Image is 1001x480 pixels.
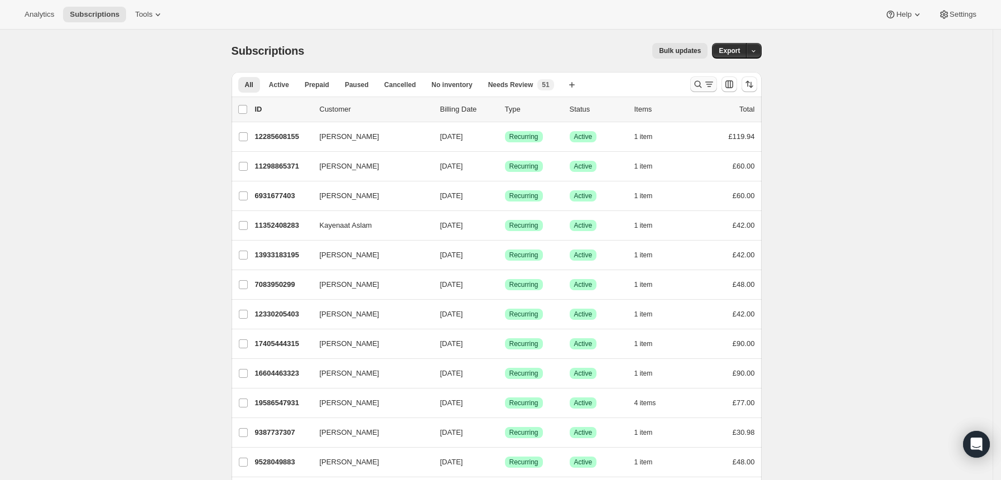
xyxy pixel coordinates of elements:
[574,310,593,319] span: Active
[729,132,755,141] span: £119.94
[690,76,717,92] button: Search and filter results
[719,46,740,55] span: Export
[431,80,472,89] span: No inventory
[255,457,311,468] p: 9528049883
[255,247,755,263] div: 13933183195[PERSON_NAME][DATE]SuccessRecurringSuccessActive1 item£42.00
[574,251,593,260] span: Active
[255,218,755,233] div: 11352408283Kayenaat Aslam[DATE]SuccessRecurringSuccessActive1 item£42.00
[320,309,379,320] span: [PERSON_NAME]
[320,161,379,172] span: [PERSON_NAME]
[634,251,653,260] span: 1 item
[320,397,379,409] span: [PERSON_NAME]
[509,458,538,467] span: Recurring
[733,251,755,259] span: £42.00
[574,428,593,437] span: Active
[440,339,463,348] span: [DATE]
[739,104,754,115] p: Total
[733,458,755,466] span: £48.00
[255,338,311,349] p: 17405444315
[963,431,990,458] div: Open Intercom Messenger
[950,10,976,19] span: Settings
[509,428,538,437] span: Recurring
[634,310,653,319] span: 1 item
[634,454,665,470] button: 1 item
[269,80,289,89] span: Active
[255,220,311,231] p: 11352408283
[63,7,126,22] button: Subscriptions
[320,279,379,290] span: [PERSON_NAME]
[25,10,54,19] span: Analytics
[733,399,755,407] span: £77.00
[255,188,755,204] div: 6931677403[PERSON_NAME][DATE]SuccessRecurringSuccessActive1 item£60.00
[440,251,463,259] span: [DATE]
[574,191,593,200] span: Active
[509,339,538,348] span: Recurring
[509,399,538,407] span: Recurring
[135,10,152,19] span: Tools
[440,191,463,200] span: [DATE]
[255,425,755,440] div: 9387737307[PERSON_NAME][DATE]SuccessRecurringSuccessActive1 item£30.98
[742,76,757,92] button: Sort the results
[634,132,653,141] span: 1 item
[255,190,311,201] p: 6931677403
[634,366,665,381] button: 1 item
[509,369,538,378] span: Recurring
[440,310,463,318] span: [DATE]
[721,76,737,92] button: Customize table column order and visibility
[255,366,755,381] div: 16604463323[PERSON_NAME][DATE]SuccessRecurringSuccessActive1 item£90.00
[634,218,665,233] button: 1 item
[563,77,581,93] button: Create new view
[313,305,425,323] button: [PERSON_NAME]
[320,190,379,201] span: [PERSON_NAME]
[440,399,463,407] span: [DATE]
[18,7,61,22] button: Analytics
[255,395,755,411] div: 19586547931[PERSON_NAME][DATE]SuccessRecurringSuccessActive4 items£77.00
[255,368,311,379] p: 16604463323
[313,157,425,175] button: [PERSON_NAME]
[313,453,425,471] button: [PERSON_NAME]
[574,132,593,141] span: Active
[345,80,369,89] span: Paused
[634,188,665,204] button: 1 item
[896,10,911,19] span: Help
[245,80,253,89] span: All
[320,368,379,379] span: [PERSON_NAME]
[574,399,593,407] span: Active
[712,43,747,59] button: Export
[509,310,538,319] span: Recurring
[440,428,463,436] span: [DATE]
[574,339,593,348] span: Active
[634,336,665,352] button: 1 item
[733,369,755,377] span: £90.00
[488,80,533,89] span: Needs Review
[509,280,538,289] span: Recurring
[733,162,755,170] span: £60.00
[509,162,538,171] span: Recurring
[634,395,668,411] button: 4 items
[313,364,425,382] button: [PERSON_NAME]
[509,251,538,260] span: Recurring
[255,309,311,320] p: 12330205403
[634,428,653,437] span: 1 item
[313,394,425,412] button: [PERSON_NAME]
[440,369,463,377] span: [DATE]
[255,427,311,438] p: 9387737307
[634,247,665,263] button: 1 item
[634,458,653,467] span: 1 item
[255,104,755,115] div: IDCustomerBilling DateTypeStatusItemsTotal
[255,336,755,352] div: 17405444315[PERSON_NAME][DATE]SuccessRecurringSuccessActive1 item£90.00
[574,162,593,171] span: Active
[634,162,653,171] span: 1 item
[255,279,311,290] p: 7083950299
[255,454,755,470] div: 9528049883[PERSON_NAME][DATE]SuccessRecurringSuccessActive1 item£48.00
[634,280,653,289] span: 1 item
[305,80,329,89] span: Prepaid
[384,80,416,89] span: Cancelled
[313,335,425,353] button: [PERSON_NAME]
[232,45,305,57] span: Subscriptions
[255,306,755,322] div: 12330205403[PERSON_NAME][DATE]SuccessRecurringSuccessActive1 item£42.00
[320,427,379,438] span: [PERSON_NAME]
[320,249,379,261] span: [PERSON_NAME]
[733,339,755,348] span: £90.00
[634,306,665,322] button: 1 item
